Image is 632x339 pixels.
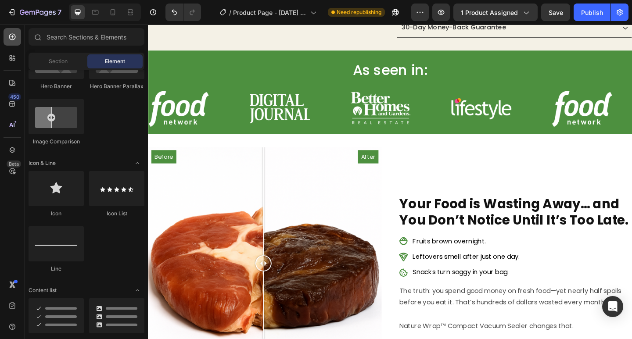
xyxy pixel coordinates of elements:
span: Toggle open [130,156,144,170]
img: [object Object] [439,72,505,111]
h2: Your Food is Wasting Away… and You Don’t Notice Until It’s Too Late. [273,185,527,223]
p: 7 [57,7,61,18]
span: Element [105,57,125,65]
img: [object Object] [0,72,66,111]
div: Icon List [89,210,144,218]
div: Beta [7,161,21,168]
div: Open Intercom Messenger [602,296,623,317]
p: The truth: you spend good money on fresh food—yet nearly half spoils before you eat it. That’s hu... [273,284,526,309]
span: Product Page - [DATE] 04:46:20 [233,8,307,17]
button: 7 [4,4,65,21]
button: Publish [574,4,610,21]
p: Leftovers smell after just one day. [288,249,404,258]
div: 450 [8,93,21,100]
p: Nature Wrap™ Compact Vacuum Sealer changes that. [273,322,526,335]
span: Content list [29,286,57,294]
div: Hero Banner Parallax [89,82,144,90]
button: 1 product assigned [453,4,538,21]
div: Before [4,137,31,151]
span: Icon & Line [29,159,56,167]
div: Line [29,265,84,273]
span: Save [549,9,563,16]
div: Image Comparison [29,138,84,146]
div: Hero Banner [29,82,84,90]
span: Section [49,57,68,65]
p: Fruits brown overnight. [288,232,404,241]
div: Undo/Redo [165,4,201,21]
span: 1 product assigned [461,8,518,17]
div: After [228,137,251,151]
div: Publish [581,8,603,17]
span: Need republishing [337,8,381,16]
button: Save [541,4,570,21]
iframe: Design area [148,25,632,339]
p: Snacks turn soggy in your bag. [288,265,404,275]
div: Icon [29,210,84,218]
img: Alt image [220,72,286,111]
span: / [229,8,231,17]
img: [object Object] [110,75,176,107]
span: Toggle open [130,283,144,297]
img: [object Object] [330,80,395,103]
input: Search Sections & Elements [29,28,144,46]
